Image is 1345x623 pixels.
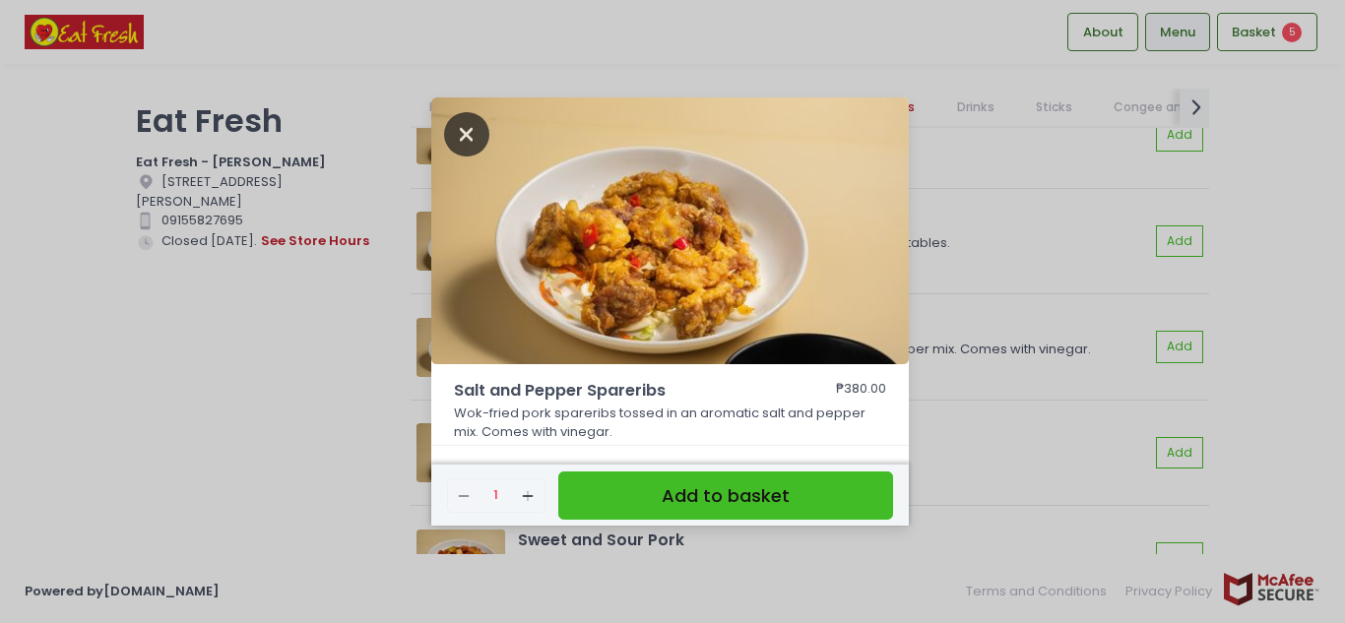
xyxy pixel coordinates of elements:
button: Close [444,123,489,143]
div: ₱380.00 [836,379,886,403]
img: Salt and Pepper Spareribs [431,97,909,365]
span: Salt and Pepper Spareribs [454,379,779,403]
p: Wok-fried pork spareribs tossed in an aromatic salt and pepper mix. Comes with vinegar. [454,404,887,442]
button: Add to basket [558,471,893,520]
